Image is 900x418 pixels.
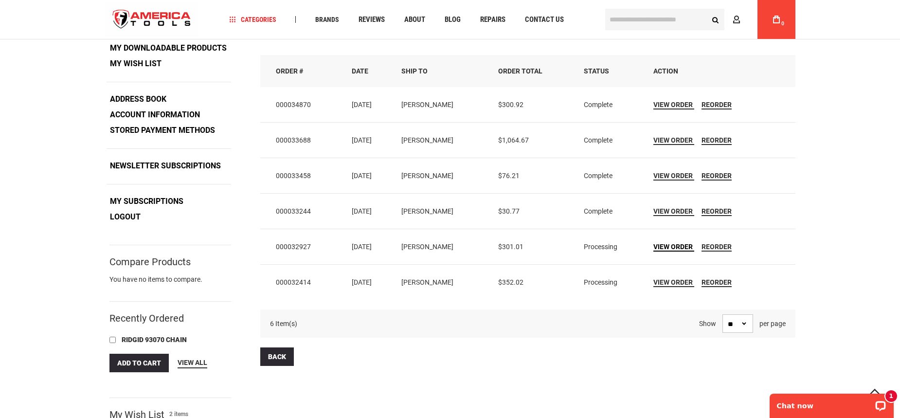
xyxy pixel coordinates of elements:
[706,10,724,29] button: Search
[109,274,231,294] div: You have no items to compare.
[653,243,693,251] span: View Order
[577,193,647,229] td: Complete
[653,278,694,287] a: View Order
[117,359,161,367] span: Add to Cart
[653,278,693,286] span: View Order
[521,13,568,26] a: Contact Us
[702,278,732,286] span: Reorder
[260,158,345,193] td: 000033458
[260,55,345,87] th: Order #
[359,16,385,23] span: Reviews
[647,55,795,87] th: Action
[702,101,732,109] a: Reorder
[107,210,144,224] a: Logout
[105,1,199,38] img: America Tools
[653,136,693,144] span: View Order
[354,13,389,26] a: Reviews
[345,87,395,123] td: [DATE]
[653,172,694,181] a: View Order
[699,320,716,327] strong: Show
[345,158,395,193] td: [DATE]
[702,172,732,180] span: Reorder
[260,229,345,264] td: 000032927
[395,229,491,264] td: [PERSON_NAME]
[345,264,395,300] td: [DATE]
[702,136,732,145] a: Reorder
[270,320,297,327] span: 6 Item(s)
[395,158,491,193] td: [PERSON_NAME]
[498,101,523,109] span: $300.92
[107,123,218,138] a: Stored Payment Methods
[577,87,647,123] td: Complete
[491,55,577,87] th: Order Total
[107,108,203,122] a: Account Information
[702,207,732,216] a: Reorder
[107,194,187,209] a: My Subscriptions
[345,122,395,158] td: [DATE]
[260,264,345,300] td: 000032414
[653,207,694,216] a: View Order
[653,243,694,252] a: View Order
[404,16,425,23] span: About
[577,55,647,87] th: Status
[702,207,732,215] span: Reorder
[577,264,647,300] td: Processing
[109,354,169,372] button: Add to Cart
[498,207,520,215] span: $30.77
[577,122,647,158] td: Complete
[498,172,520,180] span: $76.21
[107,41,230,55] a: My Downloadable Products
[653,101,694,109] a: View Order
[702,243,732,252] a: Reorder
[498,243,523,251] span: $301.01
[653,101,693,109] span: View Order
[498,136,529,144] span: $1,064.67
[395,122,491,158] td: [PERSON_NAME]
[653,136,694,145] a: View Order
[702,172,732,181] a: Reorder
[702,278,732,287] a: Reorder
[480,16,505,23] span: Repairs
[345,193,395,229] td: [DATE]
[781,21,784,26] span: 0
[107,56,165,71] a: My Wish List
[763,387,900,418] iframe: LiveChat chat widget
[577,229,647,264] td: Processing
[105,1,199,38] a: store logo
[445,16,461,23] span: Blog
[107,92,170,107] a: Address Book
[498,278,523,286] span: $352.02
[311,13,343,26] a: Brands
[109,312,184,324] strong: Recently Ordered
[107,159,224,173] a: Newsletter Subscriptions
[440,13,465,26] a: Blog
[702,136,732,144] span: Reorder
[653,172,693,180] span: View Order
[525,16,564,23] span: Contact Us
[702,101,732,109] span: Reorder
[577,158,647,193] td: Complete
[395,87,491,123] td: [PERSON_NAME]
[268,353,286,361] span: Back
[759,320,786,327] span: per page
[260,122,345,158] td: 000033688
[260,347,294,366] a: Back
[178,358,207,368] a: View All
[225,13,281,26] a: Categories
[345,229,395,264] td: [DATE]
[395,193,491,229] td: [PERSON_NAME]
[400,13,430,26] a: About
[178,359,207,366] span: View All
[230,16,276,23] span: Categories
[109,257,191,266] strong: Compare Products
[395,264,491,300] td: [PERSON_NAME]
[315,16,339,23] span: Brands
[119,335,190,345] a: RIDGID 93070 CHAIN
[702,243,732,251] span: Reorder
[122,336,187,344] span: RIDGID 93070 CHAIN
[260,193,345,229] td: 000033244
[395,55,491,87] th: Ship To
